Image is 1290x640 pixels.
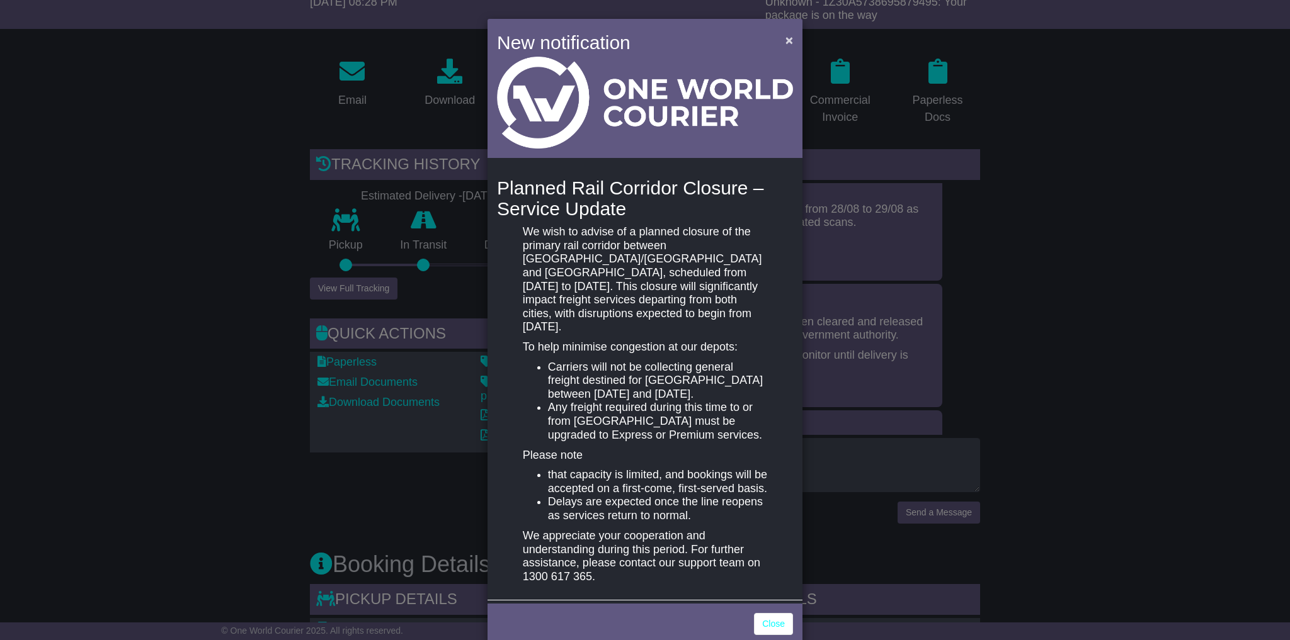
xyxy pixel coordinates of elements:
[754,613,793,635] a: Close
[548,495,767,522] li: Delays are expected once the line reopens as services return to normal.
[548,401,767,442] li: Any freight required during this time to or from [GEOGRAPHIC_DATA] must be upgraded to Express or...
[548,468,767,495] li: that capacity is limited, and bookings will be accepted on a first-come, first-served basis.
[497,57,793,149] img: Light
[497,177,793,219] h4: Planned Rail Corridor Closure – Service Update
[523,225,767,334] p: We wish to advise of a planned closure of the primary rail corridor between [GEOGRAPHIC_DATA]/[GE...
[785,33,793,47] span: ×
[497,28,767,57] h4: New notification
[523,340,767,354] p: To help minimise congestion at our depots:
[523,529,767,583] p: We appreciate your cooperation and understanding during this period. For further assistance, plea...
[779,27,799,53] button: Close
[523,449,767,463] p: Please note
[548,361,767,401] li: Carriers will not be collecting general freight destined for [GEOGRAPHIC_DATA] between [DATE] and...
